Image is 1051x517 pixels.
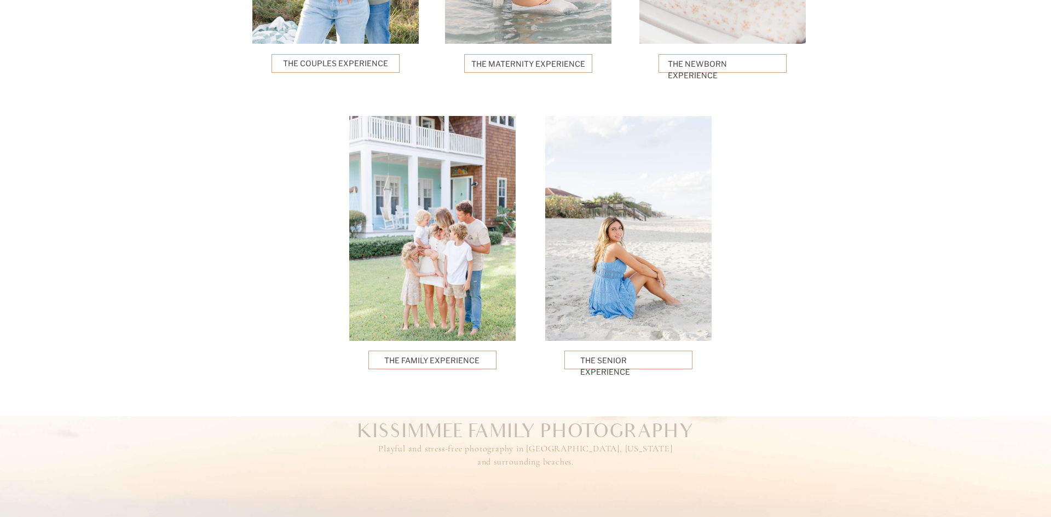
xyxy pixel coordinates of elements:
a: The Newborn Experience [668,58,777,71]
a: The Senior Experience [580,355,677,366]
a: The Maternity Experience [471,58,586,71]
a: The Couples Experience [283,57,389,69]
h2: Kissimmee Family Photography [252,422,799,445]
a: The Family Experience [384,355,481,366]
h3: Playful and stress-free photography in [GEOGRAPHIC_DATA], [US_STATE] and surrounding beaches. [376,442,675,472]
